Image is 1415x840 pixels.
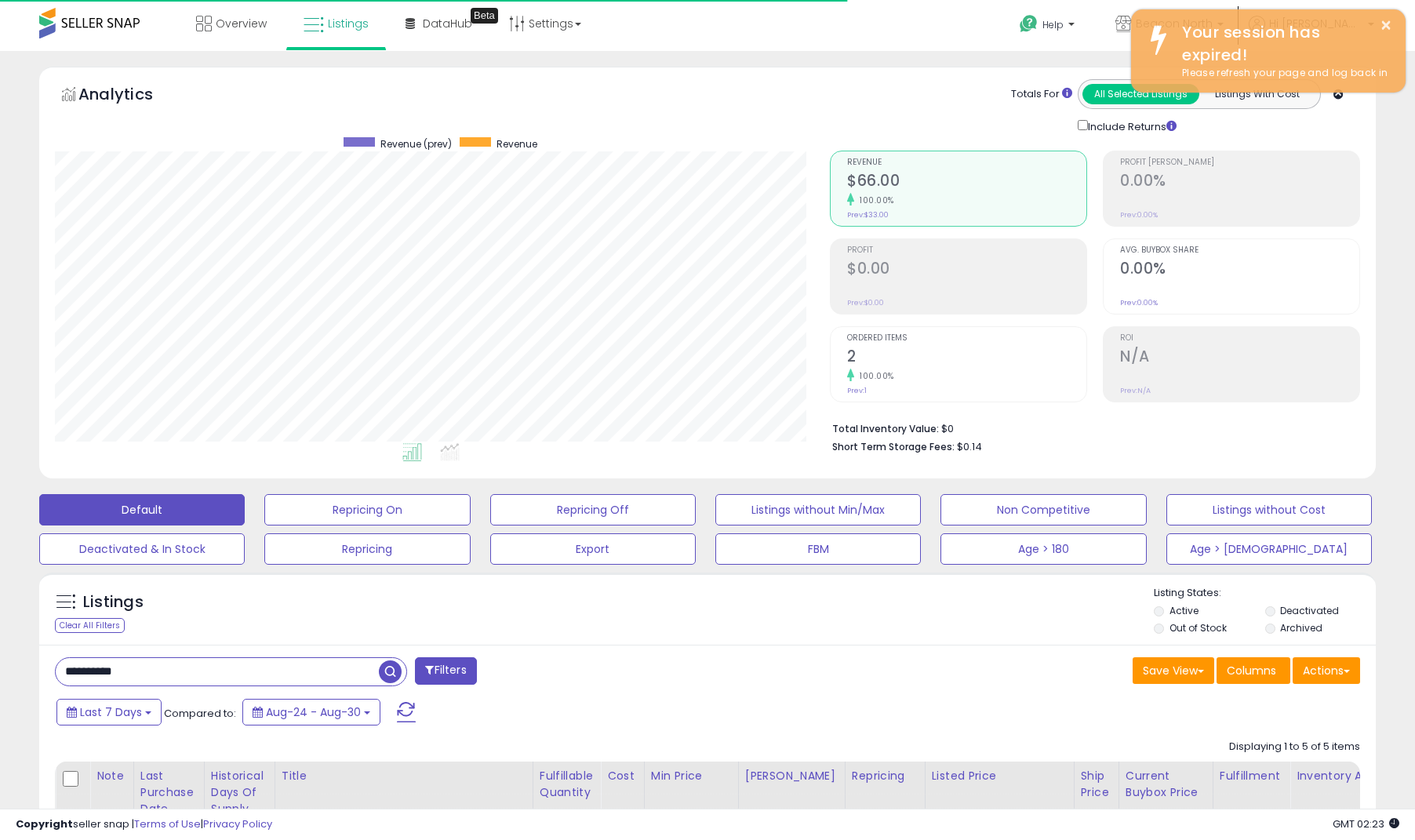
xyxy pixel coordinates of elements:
[1280,621,1322,635] label: Archived
[1166,533,1372,565] button: Age > [DEMOGRAPHIC_DATA]
[932,768,1068,784] div: Listed Price
[1333,816,1399,831] span: 2025-09-8 02:23 GMT
[854,370,894,382] small: 100.00%
[96,768,127,784] div: Note
[39,494,245,525] button: Default
[651,768,732,784] div: Min Price
[1120,260,1359,281] h2: 0.00%
[832,418,1348,437] li: $0
[1280,604,1339,617] label: Deactivated
[847,210,889,220] small: Prev: $33.00
[745,768,838,784] div: [PERSON_NAME]
[1154,586,1376,601] p: Listing States:
[471,8,498,24] div: Tooltip anchor
[1217,657,1290,684] button: Columns
[854,195,894,206] small: 100.00%
[1169,604,1199,617] label: Active
[1081,768,1112,801] div: Ship Price
[164,706,236,721] span: Compared to:
[847,347,1086,369] h2: 2
[211,768,268,817] div: Historical Days Of Supply
[847,158,1086,167] span: Revenue
[423,16,472,31] span: DataHub
[282,768,526,784] div: Title
[56,699,162,725] button: Last 7 Days
[940,494,1146,525] button: Non Competitive
[242,699,380,725] button: Aug-24 - Aug-30
[415,657,476,685] button: Filters
[490,494,696,525] button: Repricing Off
[847,246,1086,255] span: Profit
[55,618,125,633] div: Clear All Filters
[380,137,452,151] span: Revenue (prev)
[1066,117,1195,135] div: Include Returns
[832,440,955,453] b: Short Term Storage Fees:
[847,172,1086,193] h2: $66.00
[940,533,1146,565] button: Age > 180
[852,768,918,784] div: Repricing
[957,439,982,454] span: $0.14
[1293,657,1360,684] button: Actions
[264,494,470,525] button: Repricing On
[847,260,1086,281] h2: $0.00
[216,16,267,31] span: Overview
[203,816,272,831] a: Privacy Policy
[328,16,369,31] span: Listings
[832,422,939,435] b: Total Inventory Value:
[1120,334,1359,343] span: ROI
[490,533,696,565] button: Export
[1019,14,1039,34] i: Get Help
[16,816,73,831] strong: Copyright
[1380,16,1392,35] button: ×
[1229,740,1360,755] div: Displaying 1 to 5 of 5 items
[264,533,470,565] button: Repricing
[607,768,638,784] div: Cost
[540,768,594,801] div: Fulfillable Quantity
[1011,87,1072,102] div: Totals For
[1199,84,1315,104] button: Listings With Cost
[1133,657,1214,684] button: Save View
[1170,21,1394,66] div: Your session has expired!
[1120,210,1158,220] small: Prev: 0.00%
[78,83,184,109] h5: Analytics
[1082,84,1199,104] button: All Selected Listings
[715,494,921,525] button: Listings without Min/Max
[715,533,921,565] button: FBM
[497,137,537,151] span: Revenue
[39,533,245,565] button: Deactivated & In Stock
[1007,2,1090,51] a: Help
[140,768,198,834] div: Last Purchase Date (GMT)
[847,334,1086,343] span: Ordered Items
[1120,172,1359,193] h2: 0.00%
[83,591,144,613] h5: Listings
[266,704,361,720] span: Aug-24 - Aug-30
[1170,66,1394,81] div: Please refresh your page and log back in
[847,386,867,395] small: Prev: 1
[16,817,272,832] div: seller snap | |
[1120,298,1158,307] small: Prev: 0.00%
[1169,621,1227,635] label: Out of Stock
[1120,347,1359,369] h2: N/A
[1120,158,1359,167] span: Profit [PERSON_NAME]
[1166,494,1372,525] button: Listings without Cost
[1120,246,1359,255] span: Avg. Buybox Share
[847,298,884,307] small: Prev: $0.00
[1126,768,1206,801] div: Current Buybox Price
[134,816,201,831] a: Terms of Use
[1220,768,1283,784] div: Fulfillment
[1227,663,1276,678] span: Columns
[1120,386,1151,395] small: Prev: N/A
[80,704,142,720] span: Last 7 Days
[1042,18,1064,31] span: Help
